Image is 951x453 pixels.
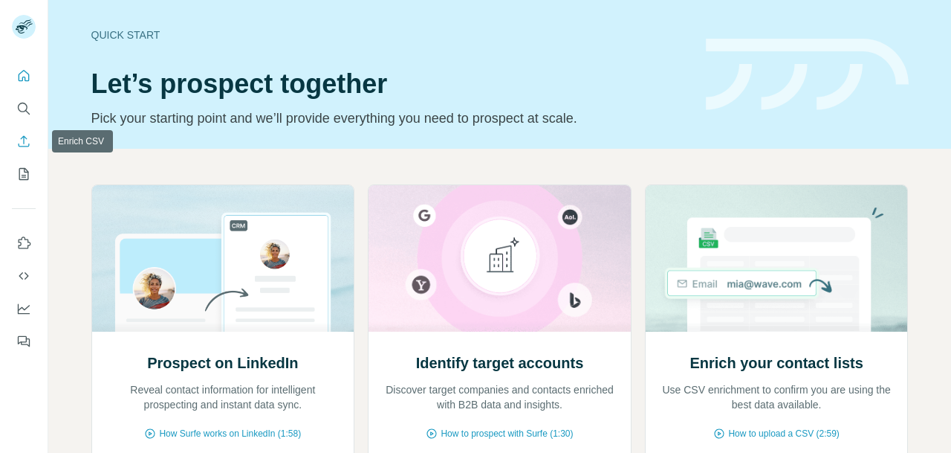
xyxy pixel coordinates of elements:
[660,382,893,412] p: Use CSV enrichment to confirm you are using the best data available.
[12,62,36,89] button: Quick start
[107,382,340,412] p: Reveal contact information for intelligent prospecting and instant data sync.
[91,108,688,129] p: Pick your starting point and we’ll provide everything you need to prospect at scale.
[91,69,688,99] h1: Let’s prospect together
[728,427,839,440] span: How to upload a CSV (2:59)
[12,230,36,257] button: Use Surfe on LinkedIn
[159,427,301,440] span: How Surfe works on LinkedIn (1:58)
[12,263,36,289] button: Use Surfe API
[383,382,616,412] p: Discover target companies and contacts enriched with B2B data and insights.
[91,185,355,332] img: Prospect on LinkedIn
[12,128,36,155] button: Enrich CSV
[12,328,36,355] button: Feedback
[12,161,36,187] button: My lists
[368,185,632,332] img: Identify target accounts
[147,353,298,373] h2: Prospect on LinkedIn
[706,39,909,111] img: banner
[91,28,688,42] div: Quick start
[12,95,36,122] button: Search
[416,353,584,373] h2: Identify target accounts
[645,185,909,332] img: Enrich your contact lists
[441,427,573,440] span: How to prospect with Surfe (1:30)
[689,353,863,373] h2: Enrich your contact lists
[12,295,36,322] button: Dashboard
